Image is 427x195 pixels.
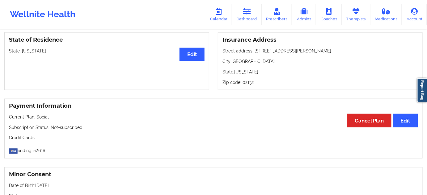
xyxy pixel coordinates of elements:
[222,36,418,44] h3: Insurance Address
[342,4,370,25] a: Therapists
[262,4,292,25] a: Prescribers
[9,171,418,178] h3: Minor Consent
[316,4,342,25] a: Coaches
[9,124,418,131] p: Subscription Status: Not-subscribed
[9,145,418,154] p: ending in 2616
[222,69,418,75] p: State: [US_STATE]
[9,114,418,120] p: Current Plan: Social
[402,4,427,25] a: Account
[292,4,316,25] a: Admins
[222,48,418,54] p: Street address: [STREET_ADDRESS][PERSON_NAME]
[9,135,418,141] p: Credit Cards:
[205,4,232,25] a: Calendar
[222,58,418,64] p: City: [GEOGRAPHIC_DATA]
[222,79,418,85] p: Zip code: 02132
[180,48,205,61] button: Edit
[370,4,402,25] a: Medications
[347,114,391,127] button: Cancel Plan
[393,114,418,127] button: Edit
[9,36,205,44] h3: State of Residence
[9,183,418,189] p: Date of Birth: [DATE]
[232,4,262,25] a: Dashboard
[417,78,427,102] a: Report Bug
[9,48,205,54] p: State: [US_STATE]
[9,102,418,110] h3: Payment Information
